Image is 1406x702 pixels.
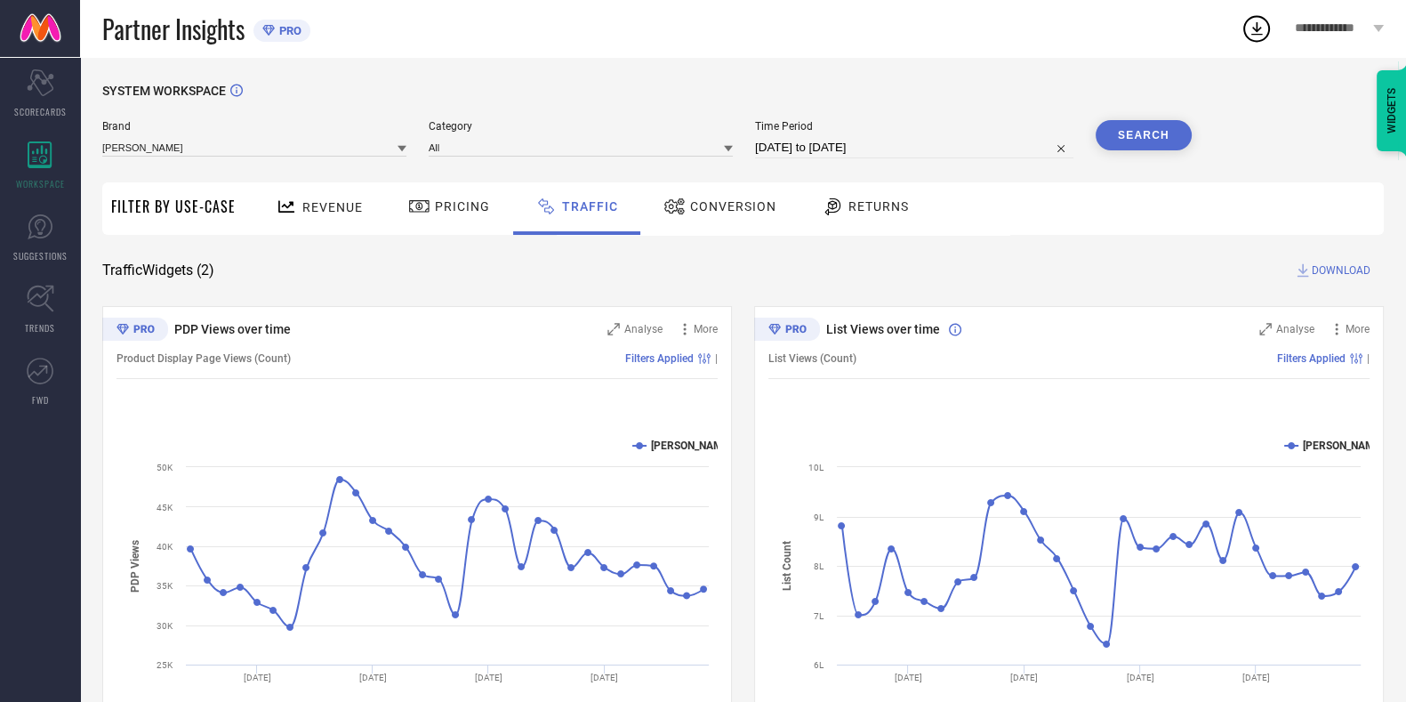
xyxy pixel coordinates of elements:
[694,323,718,335] span: More
[562,199,618,214] span: Traffic
[102,84,226,98] span: SYSTEM WORKSPACE
[1346,323,1370,335] span: More
[826,322,940,336] span: List Views over time
[624,323,663,335] span: Analyse
[651,440,732,452] text: [PERSON_NAME]
[302,200,363,214] span: Revenue
[116,352,291,365] span: Product Display Page Views (Count)
[715,352,718,365] span: |
[848,199,909,214] span: Returns
[32,393,49,407] span: FWD
[814,561,824,571] text: 8L
[1367,352,1370,365] span: |
[755,120,1073,133] span: Time Period
[895,673,922,682] text: [DATE]
[102,120,406,133] span: Brand
[157,463,173,472] text: 50K
[814,611,824,621] text: 7L
[25,321,55,335] span: TRENDS
[690,199,776,214] span: Conversion
[244,673,271,682] text: [DATE]
[1241,12,1273,44] div: Open download list
[102,262,214,279] span: Traffic Widgets ( 2 )
[174,322,291,336] span: PDP Views over time
[157,503,173,512] text: 45K
[755,137,1073,158] input: Select time period
[781,541,793,591] tspan: List Count
[1010,673,1038,682] text: [DATE]
[814,512,824,522] text: 9L
[591,673,618,682] text: [DATE]
[157,621,173,631] text: 30K
[429,120,733,133] span: Category
[157,581,173,591] text: 35K
[359,673,387,682] text: [DATE]
[1242,673,1270,682] text: [DATE]
[16,177,65,190] span: WORKSPACE
[808,463,824,472] text: 10L
[111,196,236,217] span: Filter By Use-Case
[157,542,173,552] text: 40K
[607,323,620,335] svg: Zoom
[754,318,820,344] div: Premium
[1312,262,1370,279] span: DOWNLOAD
[275,24,301,37] span: PRO
[1259,323,1272,335] svg: Zoom
[129,539,141,592] tspan: PDP Views
[1096,120,1192,150] button: Search
[625,352,694,365] span: Filters Applied
[102,11,245,47] span: Partner Insights
[157,660,173,670] text: 25K
[768,352,856,365] span: List Views (Count)
[1127,673,1154,682] text: [DATE]
[435,199,490,214] span: Pricing
[13,249,68,262] span: SUGGESTIONS
[814,660,824,670] text: 6L
[1277,352,1346,365] span: Filters Applied
[475,673,502,682] text: [DATE]
[102,318,168,344] div: Premium
[1303,440,1384,452] text: [PERSON_NAME]
[14,105,67,118] span: SCORECARDS
[1276,323,1314,335] span: Analyse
